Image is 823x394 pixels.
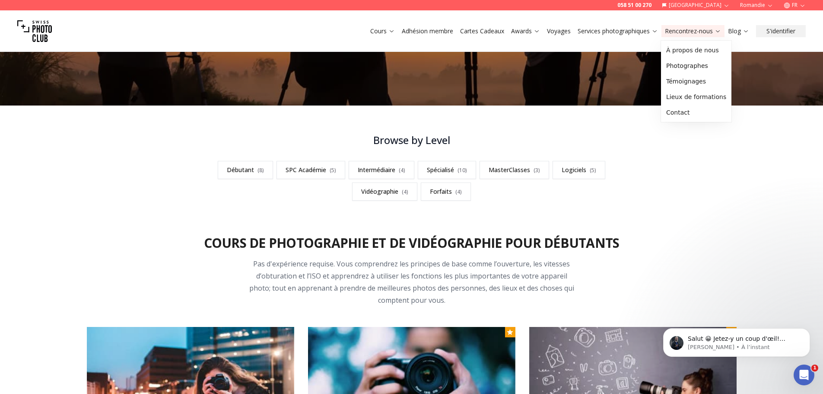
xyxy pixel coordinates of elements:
a: Rencontrez-nous [665,27,721,35]
a: Blog [728,27,749,35]
a: Cours [370,27,395,35]
a: Témoignages [663,74,730,89]
iframe: Intercom live chat [794,365,814,385]
button: Adhésion membre [398,25,457,37]
a: Spécialisé(10) [418,161,476,179]
button: Rencontrez-nous [661,25,724,37]
button: Blog [724,25,753,37]
h2: Cours de photographie et de vidéographie pour débutants [204,235,620,251]
a: Forfaits(4) [421,183,471,201]
a: Logiciels(5) [553,161,605,179]
a: SPC Académie(5) [276,161,345,179]
button: Awards [508,25,543,37]
span: ( 4 ) [399,167,405,174]
button: Cours [367,25,398,37]
img: Swiss photo club [17,14,52,48]
button: Cartes Cadeaux [457,25,508,37]
span: ( 4 ) [402,188,408,195]
span: ( 5 ) [330,167,336,174]
span: 1 [811,365,818,372]
iframe: Intercom notifications message [650,310,823,371]
span: ( 4 ) [455,188,462,195]
span: ( 5 ) [590,167,596,174]
a: 058 51 00 270 [617,2,651,9]
button: Services photographiques [574,25,661,37]
a: Contact [663,105,730,120]
a: Cartes Cadeaux [460,27,504,35]
button: Voyages [543,25,574,37]
a: MasterClasses(3) [480,161,549,179]
button: S'identifier [756,25,806,37]
a: Vidéographie(4) [352,183,417,201]
a: À propos de nous [663,42,730,58]
a: Services photographiques [578,27,658,35]
span: ( 3 ) [534,167,540,174]
a: Lieux de formations [663,89,730,105]
a: Débutant(8) [218,161,273,179]
a: Voyages [547,27,571,35]
span: ( 10 ) [458,167,467,174]
a: Awards [511,27,540,35]
h3: Browse by Level [197,133,626,147]
a: Intermédiaire(4) [349,161,414,179]
a: Adhésion membre [402,27,453,35]
a: Photographes [663,58,730,74]
span: Pas d'expérience requise. Vous comprendrez les principes de base comme l’ouverture, les vitesses ... [249,259,574,305]
span: ( 8 ) [257,167,264,174]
